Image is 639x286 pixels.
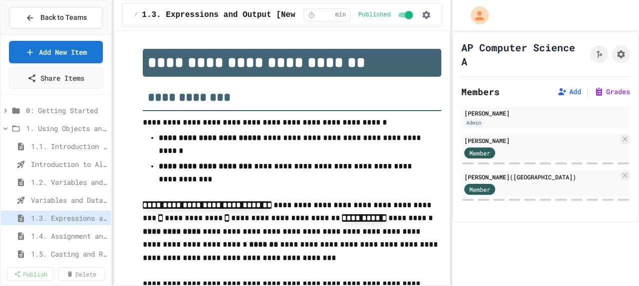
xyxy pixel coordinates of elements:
div: [PERSON_NAME] [464,109,627,118]
span: 1.3. Expressions and Output [New] [31,213,107,223]
div: Admin [464,119,483,127]
span: 1. Using Objects and Methods [26,123,107,134]
div: My Account [460,4,491,27]
button: Add [557,87,581,97]
a: Publish [7,267,54,281]
button: Click to see fork details [590,45,608,63]
span: Back to Teams [40,12,87,23]
button: Grades [594,87,630,97]
span: Member [469,185,490,194]
span: | [585,86,590,98]
a: Share Items [9,67,103,89]
span: 1.2. Variables and Data Types [31,177,107,187]
span: Introduction to Algorithms, Programming, and Compilers [31,159,107,169]
button: Back to Teams [9,7,103,28]
a: Delete [58,267,105,281]
span: 1.4. Assignment and Input [31,231,107,241]
div: Content is published and visible to students [358,9,415,21]
span: 1.3. Expressions and Output [New] [142,9,300,21]
span: min [335,11,346,19]
span: 1.1. Introduction to Algorithms, Programming, and Compilers [31,141,107,151]
span: Member [469,148,490,157]
h2: Members [461,85,500,99]
a: Add New Item [9,41,103,63]
span: / [134,11,138,19]
span: Variables and Data Types - Quiz [31,195,107,205]
button: Assignment Settings [612,45,630,63]
span: 1.5. Casting and Ranges of Values [31,249,107,259]
div: [PERSON_NAME] [464,136,618,145]
span: 0: Getting Started [26,105,107,116]
h1: AP Computer Science A [461,40,586,68]
div: [PERSON_NAME]([GEOGRAPHIC_DATA]) [464,172,618,181]
span: Published [358,11,391,19]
